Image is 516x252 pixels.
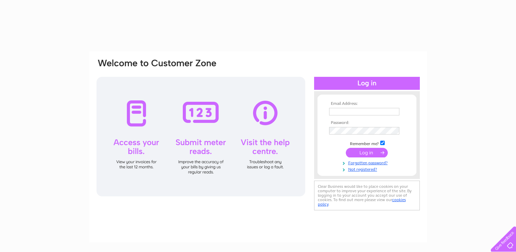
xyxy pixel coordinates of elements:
input: Submit [346,148,388,157]
a: Forgotten password? [329,159,407,166]
th: Password: [327,121,407,125]
th: Email Address: [327,101,407,106]
div: Clear Business would like to place cookies on your computer to improve your experience of the sit... [314,181,420,210]
a: Not registered? [329,166,407,172]
a: cookies policy [318,197,406,207]
td: Remember me? [327,140,407,146]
